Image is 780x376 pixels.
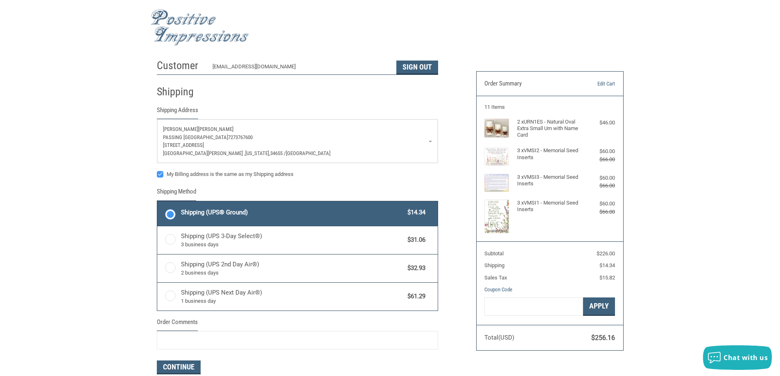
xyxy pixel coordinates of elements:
legend: Shipping Address [157,106,198,119]
div: $66.00 [582,182,615,190]
span: Shipping (UPS Next Day Air®) [181,288,404,305]
span: Total (USD) [484,334,514,341]
h4: 2 x URN1ES - Natural Oval Extra Small Urn with Name Card [517,119,581,139]
span: $256.16 [591,334,615,342]
span: $32.93 [404,263,426,273]
span: Subtotal [484,250,504,257]
span: [PERSON_NAME] [163,126,198,132]
span: Shipping [484,262,504,268]
span: [GEOGRAPHIC_DATA][PERSON_NAME] , [163,150,245,156]
span: $14.34 [599,262,615,268]
span: [US_STATE], [245,150,270,156]
h2: Customer [157,59,205,72]
h4: 3 x VMSI3 - Memorial Seed Inserts [517,174,581,187]
h2: Shipping [157,85,205,99]
legend: Shipping Method [157,187,196,200]
input: Gift Certificate or Coupon Code [484,297,583,316]
div: $60.00 [582,200,615,208]
div: $46.00 [582,119,615,127]
div: $66.00 [582,208,615,216]
span: $61.29 [404,292,426,301]
span: Shipping (UPS 3-Day Select®) [181,232,404,249]
button: Apply [583,297,615,316]
span: 2 business days [181,269,404,277]
h3: 11 Items [484,104,615,110]
h3: Order Summary [484,80,573,88]
a: Edit Cart [573,80,615,88]
span: Passing [GEOGRAPHIC_DATA] [163,134,228,140]
span: 7273767600 [228,134,253,140]
span: 34655 / [270,150,286,156]
span: Shipping (UPS 2nd Day Air®) [181,260,404,277]
h4: 3 x VMSI1 - Memorial Seed Inserts [517,200,581,213]
span: $31.06 [404,235,426,245]
span: $15.82 [599,275,615,281]
button: Chat with us [703,345,772,370]
span: $14.34 [404,208,426,217]
span: $226.00 [597,250,615,257]
div: [EMAIL_ADDRESS][DOMAIN_NAME] [213,63,388,74]
button: Continue [157,360,201,374]
a: Enter or select a different address [157,119,438,163]
span: Chat with us [723,353,768,362]
span: Sales Tax [484,275,507,281]
div: $60.00 [582,174,615,182]
span: [PERSON_NAME] [198,126,233,132]
a: Coupon Code [484,286,512,293]
img: Positive Impressions [151,9,249,46]
span: Shipping (UPS® Ground) [181,208,404,217]
label: My Billing address is the same as my Shipping address [157,171,438,178]
span: [STREET_ADDRESS] [163,142,204,148]
button: Sign Out [396,61,438,74]
div: $66.00 [582,155,615,164]
span: [GEOGRAPHIC_DATA] [286,150,330,156]
h4: 3 x VMSI2 - Memorial Seed Inserts [517,147,581,161]
legend: Order Comments [157,317,198,331]
div: $60.00 [582,147,615,155]
span: 1 business day [181,297,404,305]
span: 3 business days [181,241,404,249]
